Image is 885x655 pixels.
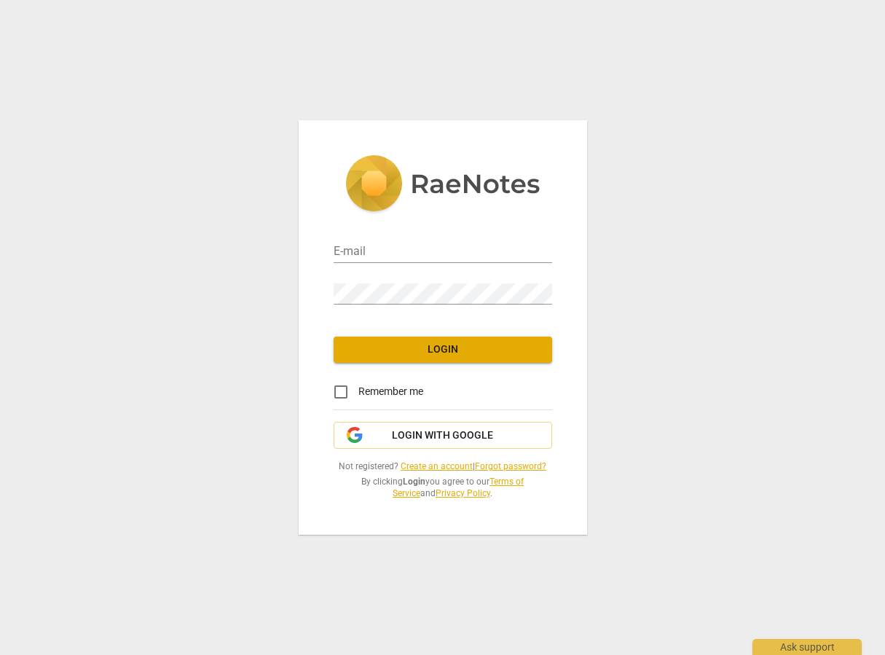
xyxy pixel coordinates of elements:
div: Ask support [752,639,862,655]
a: Create an account [401,461,473,471]
a: Privacy Policy [436,488,490,498]
span: Remember me [358,384,423,399]
button: Login [334,337,552,363]
button: Login with Google [334,422,552,450]
img: 5ac2273c67554f335776073100b6d88f.svg [345,155,540,215]
b: Login [403,476,425,487]
span: Login with Google [392,428,493,443]
span: Login [345,342,540,357]
span: Not registered? | [334,460,552,473]
a: Forgot password? [475,461,546,471]
span: By clicking you agree to our and . [334,476,552,500]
